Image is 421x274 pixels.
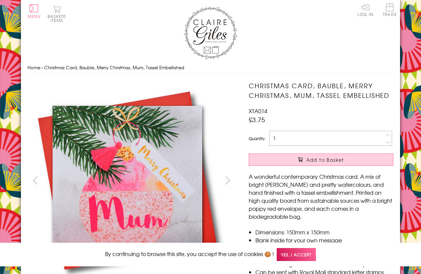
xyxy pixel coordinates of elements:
span: £3.75 [249,115,265,124]
nav: breadcrumbs [28,61,393,75]
span: Add to Basket [306,156,344,163]
span: Yes, I accept [277,248,316,261]
a: Home [28,64,40,71]
img: Claire Giles Greetings Cards [184,7,237,59]
button: Menu [28,4,41,18]
span: Christmas Card, Bauble, Merry Christmas, Mum, Tassel Embellished [44,64,184,71]
p: A wonderful contemporary Christmas card. A mix of bright [PERSON_NAME] and pretty watercolours, a... [249,172,393,220]
a: Trade [383,3,397,18]
button: Add to Basket [249,153,393,166]
a: Log In [357,3,373,16]
span: Trade [383,3,397,16]
button: Basket0 items [48,5,66,22]
li: Blank inside for your own message [255,236,393,244]
button: prev [28,173,43,188]
span: › [42,64,43,71]
h1: Christmas Card, Bauble, Merry Christmas, Mum, Tassel Embellished [249,81,393,100]
span: Menu [28,13,41,19]
li: Dimensions: 150mm x 150mm [255,228,393,236]
label: Quantity [249,136,265,141]
button: next [220,173,235,188]
span: 0 items [51,13,66,23]
span: XTA014 [249,107,267,115]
